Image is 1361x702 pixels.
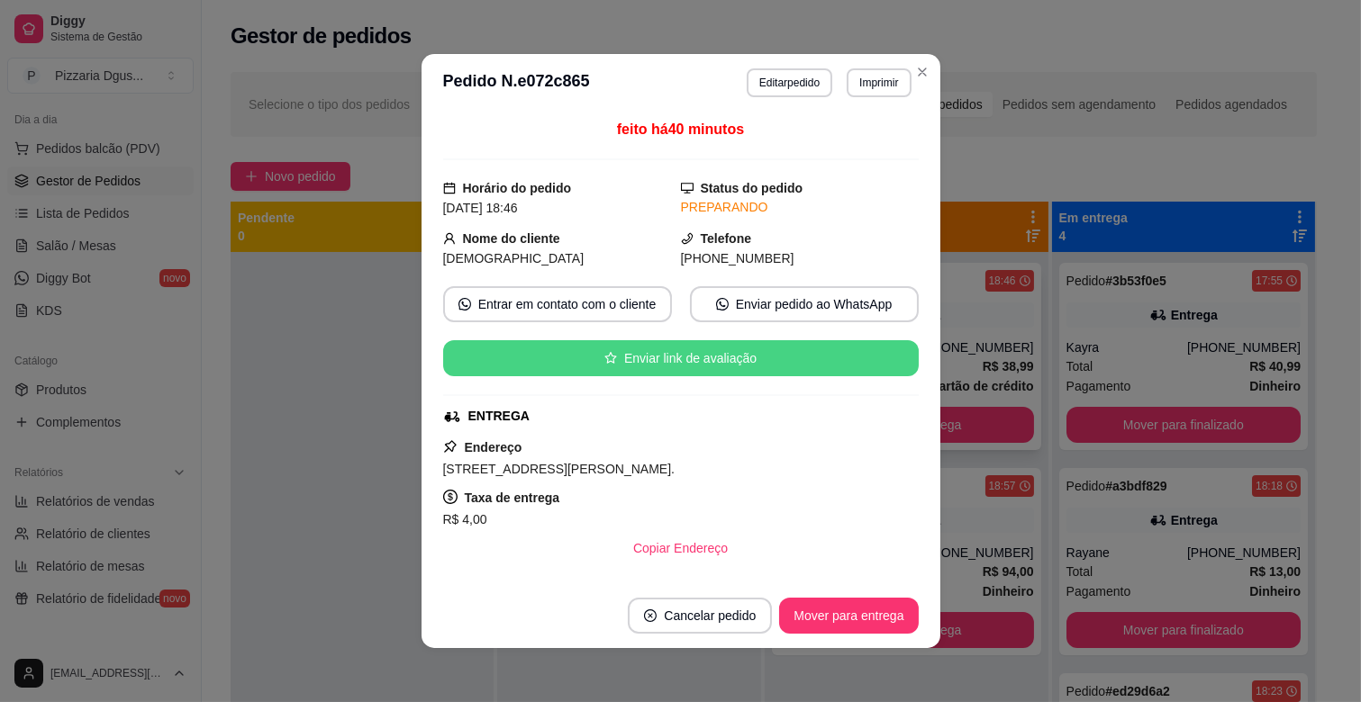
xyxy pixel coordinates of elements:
span: star [604,352,617,364]
button: starEnviar link de avaliação [443,340,919,376]
span: pushpin [443,439,458,454]
span: dollar [443,490,458,504]
span: [DEMOGRAPHIC_DATA] [443,251,585,265]
button: Copiar Endereço [619,530,742,566]
span: [STREET_ADDRESS][PERSON_NAME]. [443,462,676,476]
span: whats-app [458,298,471,310]
h3: Pedido N. e072c865 [443,68,590,97]
button: Close [908,58,937,86]
strong: Status do pedido [701,181,803,195]
strong: Horário do pedido [463,181,572,195]
button: Editarpedido [747,68,832,97]
strong: Endereço [465,440,522,454]
button: Mover para entrega [779,598,918,634]
strong: Telefone [701,231,752,246]
strong: Nome do cliente [463,231,560,246]
span: [PHONE_NUMBER] [681,251,794,265]
span: [DATE] 18:46 [443,201,518,215]
span: feito há 40 minutos [617,121,744,137]
div: ENTREGA [468,407,530,426]
span: calendar [443,182,456,194]
span: R$ 4,00 [443,512,487,526]
div: PREPARANDO [681,198,919,217]
button: close-circleCancelar pedido [628,598,772,634]
span: close-circle [644,609,657,622]
span: desktop [681,182,694,194]
button: whats-appEntrar em contato com o cliente [443,286,672,322]
strong: Taxa de entrega [465,490,560,505]
button: Imprimir [847,68,911,97]
span: whats-app [716,298,729,310]
button: whats-appEnviar pedido ao WhatsApp [690,286,919,322]
span: user [443,232,456,245]
span: phone [681,232,694,245]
